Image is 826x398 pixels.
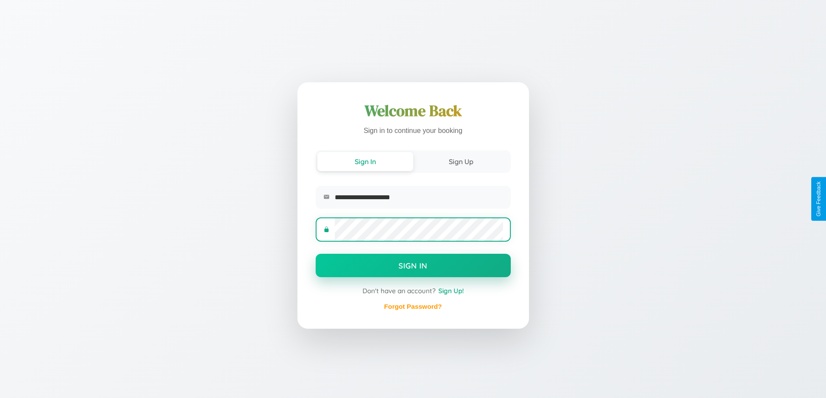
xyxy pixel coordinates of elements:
button: Sign Up [413,152,509,171]
span: Sign Up! [438,287,464,295]
div: Give Feedback [816,181,822,217]
div: Don't have an account? [316,287,511,295]
button: Sign In [317,152,413,171]
h1: Welcome Back [316,100,511,121]
a: Forgot Password? [384,303,442,310]
p: Sign in to continue your booking [316,125,511,137]
button: Sign In [316,254,511,277]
